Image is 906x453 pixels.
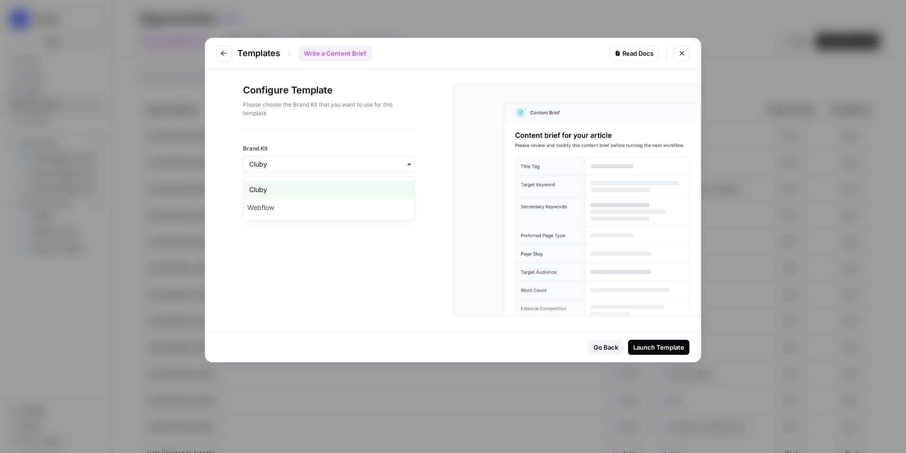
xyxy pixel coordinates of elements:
button: Launch Template [628,340,689,355]
input: Cluby [249,159,409,169]
div: Webflow [243,199,415,217]
button: Go Back [588,340,623,355]
div: Read Docs [615,49,654,58]
div: Configure Template [243,84,415,129]
a: Read Docs [610,46,659,61]
div: Cluby [243,181,415,199]
div: Go Back [594,343,618,352]
label: Brand Kit [243,144,415,153]
div: Launch Template [633,343,684,352]
div: Write a Content Brief [298,46,372,61]
div: Templates [237,46,372,61]
button: Go to previous step [217,46,232,61]
button: Close modal [674,46,689,61]
p: Please choose the Brand Kit that you want to use for this template [243,101,415,117]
